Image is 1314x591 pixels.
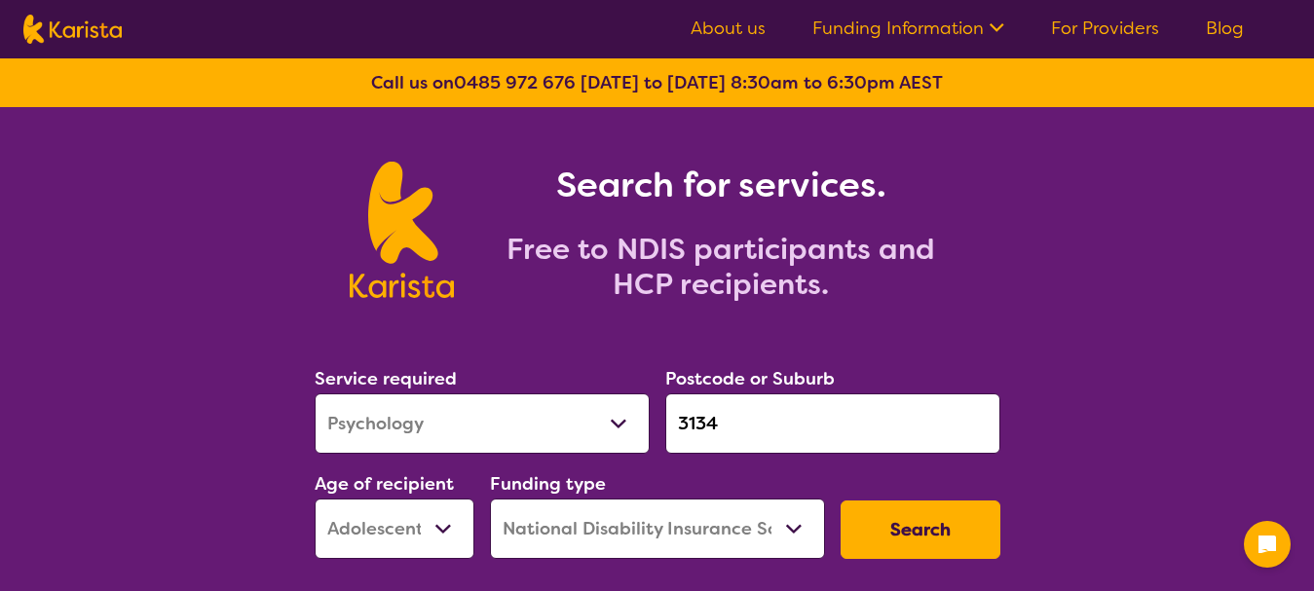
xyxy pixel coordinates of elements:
[315,367,457,390] label: Service required
[477,162,964,208] h1: Search for services.
[371,71,943,94] b: Call us on [DATE] to [DATE] 8:30am to 6:30pm AEST
[23,15,122,44] img: Karista logo
[691,17,766,40] a: About us
[841,500,1000,559] button: Search
[665,367,835,390] label: Postcode or Suburb
[1051,17,1159,40] a: For Providers
[812,17,1004,40] a: Funding Information
[665,393,1000,454] input: Type
[490,472,606,496] label: Funding type
[350,162,454,298] img: Karista logo
[1206,17,1244,40] a: Blog
[477,232,964,302] h2: Free to NDIS participants and HCP recipients.
[454,71,576,94] a: 0485 972 676
[315,472,454,496] label: Age of recipient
